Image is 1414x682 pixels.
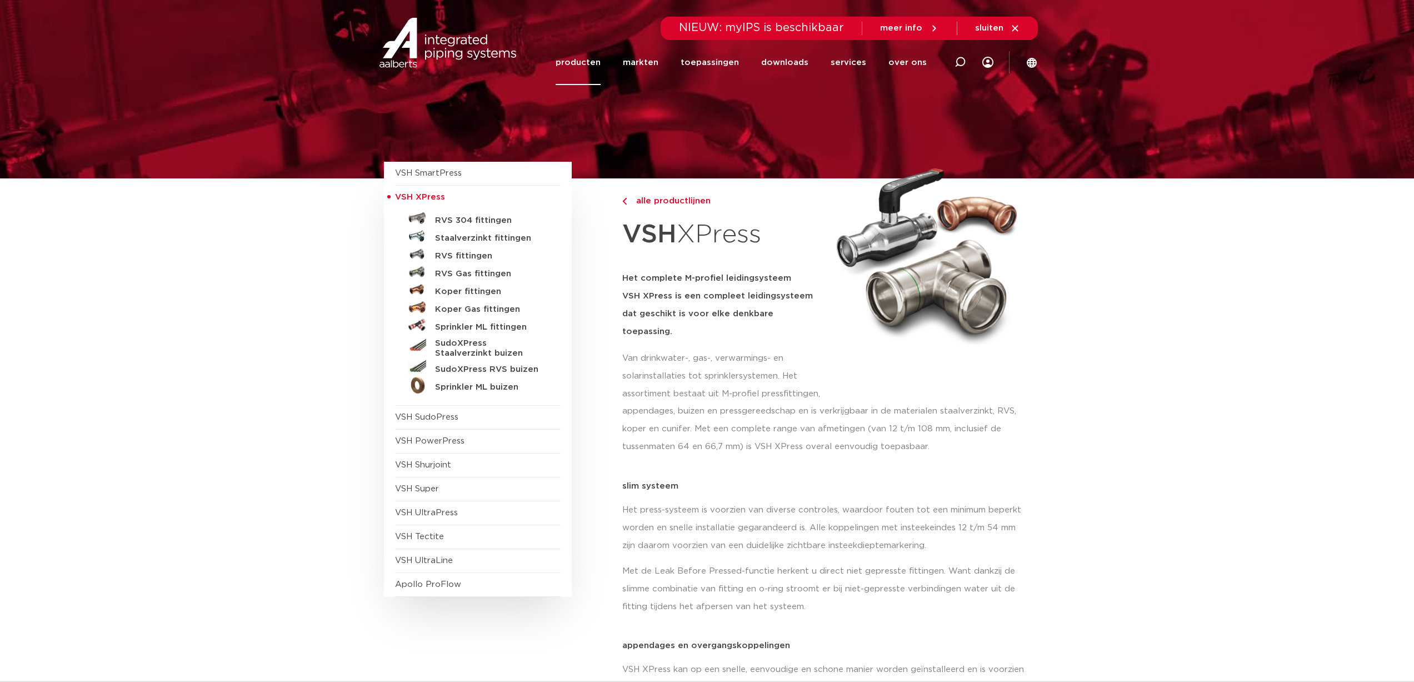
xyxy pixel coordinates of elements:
p: slim systeem [622,482,1031,490]
a: VSH UltraLine [395,556,453,565]
a: markten [623,40,658,85]
a: VSH Shurjoint [395,461,451,469]
p: Van drinkwater-, gas-, verwarmings- en solarinstallaties tot sprinklersystemen. Het assortiment b... [622,350,823,403]
a: over ons [888,40,927,85]
span: meer info [880,24,922,32]
a: VSH Tectite [395,532,444,541]
span: VSH XPress [395,193,445,201]
a: SudoXPress RVS buizen [395,359,561,376]
a: VSH Super [395,485,439,493]
p: appendages en overgangskoppelingen [622,641,1031,650]
h5: Het complete M-profiel leidingsysteem VSH XPress is een compleet leidingsysteem dat geschikt is v... [622,270,823,341]
h5: RVS 304 fittingen [435,216,545,226]
h5: SudoXPress Staalverzinkt buizen [435,338,545,359]
h1: XPress [622,213,823,256]
a: RVS 304 fittingen [395,210,561,227]
p: Met de Leak Before Pressed-functie herkent u direct niet gepresste fittingen. Want dankzij de sli... [622,562,1031,616]
a: meer info [880,23,939,33]
a: VSH SmartPress [395,169,462,177]
a: VSH UltraPress [395,509,458,517]
a: Staalverzinkt fittingen [395,227,561,245]
div: my IPS [982,40,993,85]
h5: Staalverzinkt fittingen [435,233,545,243]
img: chevron-right.svg [622,198,627,205]
a: Sprinkler ML buizen [395,376,561,394]
a: RVS Gas fittingen [395,263,561,281]
a: SudoXPress Staalverzinkt buizen [395,334,561,359]
h5: Sprinkler ML buizen [435,382,545,392]
a: sluiten [975,23,1020,33]
h5: Koper Gas fittingen [435,305,545,315]
strong: VSH [622,222,677,247]
a: VSH SudoPress [395,413,458,421]
h5: Sprinkler ML fittingen [435,322,545,332]
h5: RVS Gas fittingen [435,269,545,279]
h5: Koper fittingen [435,287,545,297]
span: NIEUW: myIPS is beschikbaar [679,22,844,33]
span: alle productlijnen [629,197,711,205]
h5: SudoXPress RVS buizen [435,365,545,375]
a: producten [556,40,601,85]
a: Koper fittingen [395,281,561,298]
a: Sprinkler ML fittingen [395,316,561,334]
a: alle productlijnen [622,195,823,208]
a: Koper Gas fittingen [395,298,561,316]
a: downloads [761,40,808,85]
p: Het press-systeem is voorzien van diverse controles, waardoor fouten tot een minimum beperkt word... [622,501,1031,555]
span: sluiten [975,24,1003,32]
p: appendages, buizen en pressgereedschap en is verkrijgbaar in de materialen staalverzinkt, RVS, ko... [622,402,1031,456]
a: Apollo ProFlow [395,580,461,589]
a: toepassingen [681,40,739,85]
nav: Menu [556,40,927,85]
a: services [831,40,866,85]
a: RVS fittingen [395,245,561,263]
h5: RVS fittingen [435,251,545,261]
a: VSH PowerPress [395,437,464,445]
